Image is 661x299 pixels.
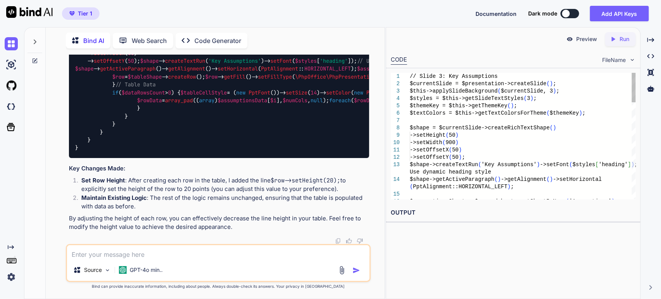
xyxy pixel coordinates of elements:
img: icon [352,266,360,274]
img: attachment [337,266,346,275]
span: ) [553,125,556,131]
span: // Table Data [115,81,156,88]
span: $this->applySlideBackground [410,88,498,94]
div: 1 [391,73,400,80]
span: ->setFont [540,162,569,168]
span: array_pad [165,97,193,104]
span: PptFont [249,89,270,96]
span: ] [628,162,631,168]
div: 7 [391,117,400,124]
span: $row [112,73,125,80]
span: $themeKey = $this->getThemeKey [410,103,507,109]
span: $assumptionsSheet = $spreadsheet->getSheetByName [410,198,566,204]
span: 'Assumptions' [569,198,611,204]
span: setHorizontal [218,65,258,72]
span: $styles [572,162,595,168]
span: ; [510,184,513,190]
span: ( [566,198,569,204]
span: 50 [449,132,455,138]
img: settings [5,270,18,284]
h3: Key Changes Made: [69,164,369,173]
span: ) [631,162,634,168]
span: ; [533,95,536,101]
p: GPT-4o min.. [130,266,163,274]
span: [ [595,162,598,168]
span: ; [462,154,465,160]
span: $shape->getActiveParagraph [410,176,494,182]
span: getActiveParagraph [100,65,156,72]
span: array [199,97,215,104]
span: ) [458,154,462,160]
span: $dataRowsCount [122,89,165,96]
div: 16 [391,198,400,205]
span: // Use dynamic heading style [357,57,444,64]
span: ->setOffsetY [410,154,449,160]
span: ( [546,110,549,116]
img: like [346,238,352,244]
span: $i [270,97,276,104]
span: setSize [286,89,307,96]
span: $numCols [283,97,307,104]
span: $tableCellStyle [180,89,227,96]
span: FileName [602,56,626,64]
span: $row [205,73,218,80]
span: PptAlignment [261,65,298,72]
span: $assumptionsData [218,97,267,104]
span: 50 [128,57,134,64]
span: ( [498,88,501,94]
div: CODE [391,55,407,65]
img: premium [69,11,75,16]
div: 10 [391,139,400,146]
span: // Slide 3: Key Assumptions [410,73,498,79]
span: ) [549,176,553,182]
span: 'heading' [320,57,348,64]
span: ->setHorizontal [553,176,601,182]
span: 'Key Assumptions' [208,57,261,64]
img: darkCloudIdeIcon [5,100,18,113]
span: $assumptionsSheet [357,65,410,72]
span: Tier 1 [78,10,92,17]
img: chat [5,37,18,50]
code: $row->setHeight(20); [271,177,340,184]
p: Source [84,266,102,274]
span: 50 [452,147,458,153]
span: ( [524,95,527,101]
div: 11 [391,146,400,154]
p: Bind AI [83,36,104,45]
div: 13 [391,161,400,168]
div: 3 [391,88,400,95]
span: $tableShape [128,73,162,80]
p: Preview [576,35,597,43]
span: ) [510,103,513,109]
span: getAlignment [168,65,205,72]
span: 50 [452,154,458,160]
span: ) [579,110,582,116]
button: Add API Keys [590,6,649,21]
span: 14 [311,89,317,96]
span: ) [455,139,458,146]
div: 6 [391,110,400,117]
button: Documentation [476,10,517,18]
img: chevron down [629,57,635,63]
span: ( [549,125,553,131]
span: $textColors = $this->getTextColorsForTheme [410,110,546,116]
img: GPT-4o mini [119,266,127,274]
span: setFont [270,57,292,64]
span: Use dynamic heading style [410,169,491,175]
span: $shape->createTextRun [410,162,478,168]
div: 15 [391,191,400,198]
span: setColor [326,89,351,96]
span: new [236,89,246,96]
span: setOffsetY [94,57,125,64]
span: ( [494,176,497,182]
span: $shape [75,65,94,72]
span: $styles = $this->getSlideTextStyles [410,95,524,101]
span: $shape = $currentSlide->createRichTextShape [410,125,549,131]
span: ( [546,81,549,87]
span: ; [556,88,559,94]
div: 2 [391,80,400,88]
div: 5 [391,102,400,110]
span: HORIZONTAL_LEFT [304,65,351,72]
span: ) [549,81,553,87]
span: ->setHeight [410,132,445,138]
